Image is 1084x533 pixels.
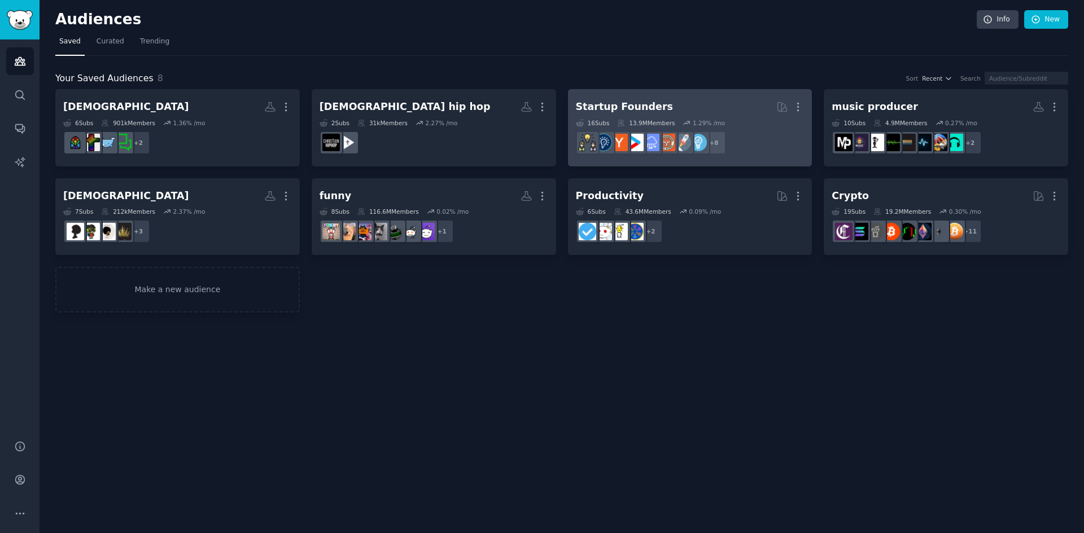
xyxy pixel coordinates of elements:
[832,189,869,203] div: Crypto
[958,219,982,243] div: + 11
[126,219,150,243] div: + 3
[576,119,610,127] div: 16 Sub s
[386,223,403,240] img: ComedyCemetery
[898,134,916,151] img: makinghiphop
[1024,10,1068,29] a: New
[98,134,116,151] img: Christians
[136,33,173,56] a: Trending
[82,223,100,240] img: askblackpeople
[426,119,458,127] div: 2.27 % /mo
[158,73,163,83] span: 8
[55,72,154,86] span: Your Saved Audiences
[354,223,371,240] img: FunnyAnimals
[173,208,205,215] div: 2.37 % /mo
[93,33,128,56] a: Curated
[914,223,932,240] img: ethtrader
[126,131,150,155] div: + 2
[579,134,596,151] img: growmybusiness
[946,223,963,240] img: Bitcoin
[55,33,85,56] a: Saved
[689,134,707,151] img: Entrepreneur
[958,131,982,155] div: + 2
[63,208,93,215] div: 7 Sub s
[320,119,349,127] div: 2 Sub s
[63,100,189,114] div: [DEMOGRAPHIC_DATA]
[55,267,300,312] a: Make a new audience
[614,208,671,215] div: 43.6M Members
[357,119,408,127] div: 31k Members
[873,208,931,215] div: 19.2M Members
[945,119,977,127] div: 0.27 % /mo
[430,219,454,243] div: + 1
[576,189,644,203] div: Productivity
[7,10,33,30] img: GummySearch logo
[67,223,84,240] img: blackladies
[312,89,556,166] a: [DEMOGRAPHIC_DATA] hip hop2Subs31kMembers2.27% /moChristianMusicchristianhiphop
[882,223,900,240] img: BitcoinBeginners
[436,208,469,215] div: 0.02 % /mo
[626,223,644,240] img: LifeProTips
[114,223,132,240] img: Blackpeople
[579,223,596,240] img: getdisciplined
[338,223,356,240] img: FunnyDogVideos
[642,134,659,151] img: SaaS
[946,134,963,151] img: shareyourmusic
[101,208,155,215] div: 212k Members
[835,134,853,151] img: musicproduction
[610,134,628,151] img: ycombinator
[576,208,606,215] div: 6 Sub s
[417,223,435,240] img: humor
[658,134,675,151] img: EntrepreneurRideAlong
[140,37,169,47] span: Trending
[882,134,900,151] img: WeAreTheMusicMakers
[960,74,981,82] div: Search
[338,134,356,151] img: ChristianMusic
[320,189,351,203] div: funny
[914,134,932,151] img: MusicProducers
[370,223,387,240] img: memes
[867,134,884,151] img: Musicproducer
[568,178,812,256] a: Productivity6Subs43.6MMembers0.09% /mo+2LifeProTipslifehacksproductivitygetdisciplined
[322,134,340,151] img: christianhiphop
[82,134,100,151] img: OpenChristian
[67,134,84,151] img: Christianity
[930,223,947,240] img: ethereum
[576,100,673,114] div: Startup Founders
[702,131,726,155] div: + 8
[617,119,675,127] div: 13.9M Members
[626,134,644,151] img: startup
[63,119,93,127] div: 6 Sub s
[114,134,132,151] img: AskAChristian
[610,223,628,240] img: lifehacks
[824,89,1068,166] a: music producer10Subs4.9MMembers0.27% /mo+2shareyourmusicsmallmusicansMusicProducersmakinghiphopWe...
[55,178,300,256] a: [DEMOGRAPHIC_DATA]7Subs212kMembers2.37% /mo+3Blackpeopleblackmenaskblackpeopleblackladies
[689,208,721,215] div: 0.09 % /mo
[674,134,691,151] img: startups
[173,119,205,127] div: 1.36 % /mo
[867,223,884,240] img: CryptoCurrencies
[873,119,927,127] div: 4.9M Members
[63,189,189,203] div: [DEMOGRAPHIC_DATA]
[985,72,1068,85] input: Audience/Subreddit
[639,219,663,243] div: + 2
[824,178,1068,256] a: Crypto19Subs19.2MMembers0.30% /mo+11BitcoinethereumethtraderCryptoMarketsBitcoinBeginnersCryptoCu...
[59,37,81,47] span: Saved
[922,74,942,82] span: Recent
[832,119,866,127] div: 10 Sub s
[595,134,612,151] img: Entrepreneurship
[101,119,155,127] div: 901k Members
[922,74,952,82] button: Recent
[977,10,1019,29] a: Info
[898,223,916,240] img: CryptoMarkets
[595,223,612,240] img: productivity
[693,119,725,127] div: 1.29 % /mo
[832,100,918,114] div: music producer
[357,208,419,215] div: 116.6M Members
[55,11,977,29] h2: Audiences
[320,100,491,114] div: [DEMOGRAPHIC_DATA] hip hop
[851,134,868,151] img: MusicProducerSpot
[832,208,866,215] div: 19 Sub s
[851,223,868,240] img: solana
[835,223,853,240] img: Crypto_Currency_News
[322,223,340,240] img: funny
